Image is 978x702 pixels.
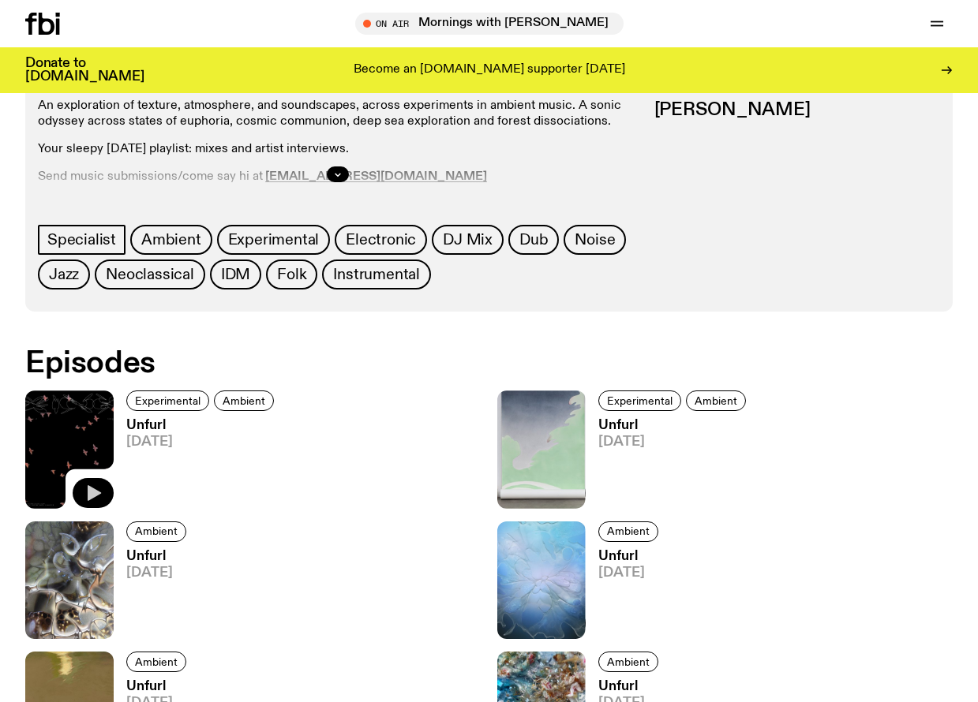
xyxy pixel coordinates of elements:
span: Ambient [607,525,650,537]
a: Instrumental [322,260,431,289]
span: Folk [277,266,306,283]
h3: Unfurl [598,550,663,563]
a: Electronic [335,225,427,255]
p: An exploration of texture, atmosphere, and soundscapes, across experiments in ambient music. A so... [38,99,639,129]
span: Noise [575,231,615,248]
span: DJ Mix [443,231,493,248]
a: Unfurl[DATE] [586,550,663,639]
a: Ambient [126,652,186,672]
h3: Unfurl [126,419,279,432]
span: Ambient [135,655,178,667]
span: Ambient [135,525,178,537]
h3: Unfurl [126,680,191,693]
span: Electronic [346,231,416,248]
span: [DATE] [598,566,663,580]
a: Dub [508,225,559,255]
span: Ambient [223,395,265,407]
span: [DATE] [126,566,191,580]
span: Instrumental [333,266,420,283]
h3: Unfurl [598,680,663,693]
a: Ambient [598,652,658,672]
a: Specialist [38,225,126,255]
a: DJ Mix [432,225,504,255]
a: Unfurl[DATE] [586,419,751,508]
span: Experimental [135,395,200,407]
a: IDM [210,260,261,289]
span: Ambient [607,655,650,667]
a: Ambient [686,390,746,411]
a: Experimental [598,390,681,411]
span: Ambient [141,231,201,248]
a: Noise [564,225,626,255]
a: Ambient [130,225,212,255]
h3: Unfurl [598,419,751,432]
a: Ambient [126,521,186,542]
a: Folk [266,260,317,289]
a: Experimental [126,390,209,411]
a: Ambient [214,390,274,411]
span: [DATE] [598,435,751,449]
a: Unfurl[DATE] [114,419,279,508]
span: IDM [221,266,250,283]
a: Experimental [217,225,331,255]
span: Dub [519,231,548,248]
h3: [PERSON_NAME] [654,102,940,119]
h3: Unfurl [126,550,191,563]
span: Jazz [49,266,79,283]
span: Experimental [228,231,320,248]
a: Neoclassical [95,260,205,289]
p: Your sleepy [DATE] playlist: mixes and artist interviews. [38,142,639,157]
a: Jazz [38,260,90,289]
span: Experimental [607,395,673,407]
span: Ambient [695,395,737,407]
h2: Episodes [25,349,639,378]
span: Neoclassical [106,266,194,283]
a: Unfurl[DATE] [114,550,191,639]
span: [DATE] [126,435,279,449]
a: Ambient [598,521,658,542]
span: Specialist [47,231,116,248]
button: On AirMornings with [PERSON_NAME] / the return of the feral [355,13,624,35]
h3: Donate to [DOMAIN_NAME] [25,57,144,84]
p: Become an [DOMAIN_NAME] supporter [DATE] [354,63,625,77]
